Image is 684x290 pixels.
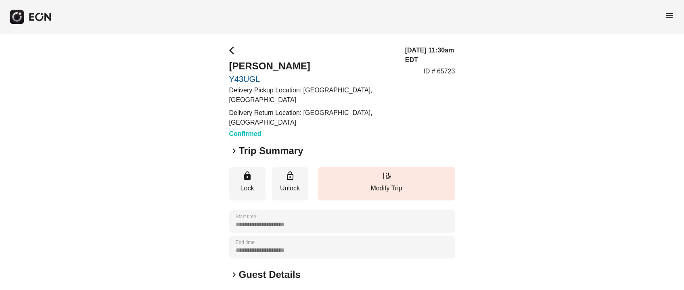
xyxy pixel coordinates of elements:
[285,171,295,181] span: lock_open
[272,167,308,200] button: Unlock
[229,74,395,84] a: Y43UGL
[405,46,455,65] h3: [DATE] 11:30am EDT
[229,129,395,139] h3: Confirmed
[233,184,261,193] p: Lock
[229,270,239,280] span: keyboard_arrow_right
[229,60,395,73] h2: [PERSON_NAME]
[322,184,451,193] p: Modify Trip
[665,11,674,21] span: menu
[382,171,391,181] span: edit_road
[318,167,455,200] button: Modify Trip
[276,184,304,193] p: Unlock
[229,108,395,127] p: Delivery Return Location: [GEOGRAPHIC_DATA], [GEOGRAPHIC_DATA]
[229,146,239,156] span: keyboard_arrow_right
[423,67,455,76] p: ID # 65723
[229,46,239,55] span: arrow_back_ios
[239,268,301,281] h2: Guest Details
[229,167,266,200] button: Lock
[239,144,303,157] h2: Trip Summary
[243,171,252,181] span: lock
[229,86,395,105] p: Delivery Pickup Location: [GEOGRAPHIC_DATA], [GEOGRAPHIC_DATA]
